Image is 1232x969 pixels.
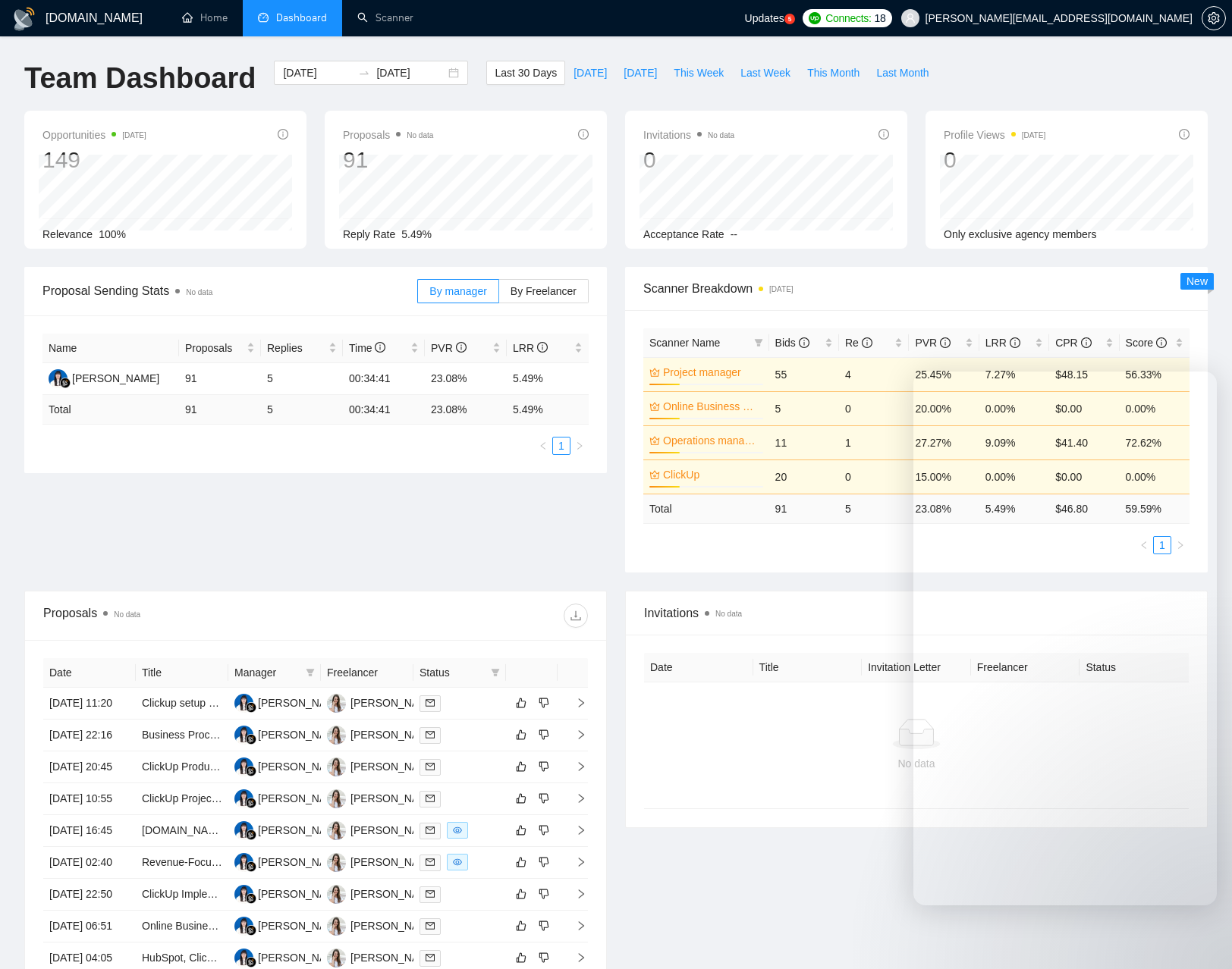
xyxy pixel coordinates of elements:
[350,822,438,839] div: [PERSON_NAME]
[535,853,553,871] button: dislike
[246,766,256,776] img: gigradar-bm.png
[539,697,549,709] span: dislike
[1180,917,1217,954] iframe: Intercom live chat
[539,441,548,450] span: left
[574,64,607,81] span: [DATE]
[535,726,553,744] button: dislike
[327,885,346,904] img: AC
[564,825,586,836] span: right
[426,858,435,867] span: mail
[136,751,228,783] td: ClickUp Product Expert
[1126,337,1167,349] span: Score
[142,729,481,741] a: Business Process Design & ClickUp Implementation Consultant Needed
[306,668,315,677] span: filter
[258,949,345,966] div: [PERSON_NAME]
[349,342,385,354] span: Time
[787,16,791,23] text: 5
[246,957,256,967] img: gigradar-bm.png
[136,688,228,720] td: Clickup setup required for web agency
[234,855,345,867] a: AR[PERSON_NAME]
[12,7,36,31] img: logo
[179,334,261,363] th: Proposals
[663,364,760,381] a: Project manager
[343,228,395,240] span: Reply Rate
[350,790,438,807] div: [PERSON_NAME]
[535,885,553,903] button: dislike
[49,372,159,384] a: AR[PERSON_NAME]
[261,334,343,363] th: Replies
[825,10,871,27] span: Connects:
[426,794,435,803] span: mail
[42,228,93,240] span: Relevance
[1186,275,1208,287] span: New
[539,792,549,804] span: dislike
[42,281,417,300] span: Proposal Sending Stats
[185,340,244,356] span: Proposals
[535,694,553,712] button: dislike
[24,61,256,96] h1: Team Dashboard
[321,658,413,688] th: Freelancer
[42,126,146,144] span: Opportunities
[807,64,860,81] span: This Month
[234,792,345,804] a: AR[PERSON_NAME]
[234,823,345,836] a: AR[PERSON_NAME]
[303,661,318,684] span: filter
[644,653,753,682] th: Date
[234,694,253,713] img: AR
[327,696,438,708] a: AC[PERSON_NAME]
[643,126,734,144] span: Invitations
[327,757,346,776] img: AC
[246,925,256,936] img: gigradar-bm.png
[809,12,821,24] img: upwork-logo.png
[862,337,872,348] span: info-circle
[909,494,979,523] td: 23.08 %
[350,854,438,870] div: [PERSON_NAME]
[909,391,979,425] td: 20.00%
[283,64,352,81] input: Start date
[537,342,548,353] span: info-circle
[1202,6,1226,30] button: setting
[913,372,1217,905] iframe: Intercom live chat
[511,285,577,297] span: By Freelancer
[43,751,136,783] td: [DATE] 20:45
[327,760,438,772] a: AC[PERSON_NAME]
[564,729,586,740] span: right
[512,726,530,744] button: like
[43,879,136,911] td: [DATE] 22:50
[142,888,517,900] a: ClickUp Implementation Expert – Help Build Client System (No Coding Needed)
[142,697,322,709] a: Clickup setup required for web agency
[234,917,253,936] img: AR
[539,888,549,900] span: dislike
[261,395,343,425] td: 5
[327,855,438,867] a: AC[PERSON_NAME]
[258,12,269,23] span: dashboard
[60,378,71,388] img: gigradar-bm.png
[535,789,553,807] button: dislike
[875,10,886,27] span: 18
[564,761,586,772] span: right
[327,694,346,713] img: AC
[43,815,136,847] td: [DATE] 16:45
[784,14,795,24] a: 5
[43,604,316,628] div: Proposals
[909,425,979,459] td: 27.27%
[246,734,256,745] img: gigradar-bm.png
[624,64,657,81] span: [DATE]
[575,441,584,450] span: right
[350,695,438,711] div: [PERSON_NAME]
[426,730,435,739] span: mail
[552,437,570,455] li: 1
[944,228,1097,240] span: Only exclusive agency members
[753,653,863,682] th: Title
[516,824,526,836] span: like
[649,367,660,378] span: crown
[663,432,760,449] a: Operations manager
[258,917,345,934] div: [PERSON_NAME]
[534,437,552,455] li: Previous Page
[426,826,435,835] span: mail
[1081,337,1092,348] span: info-circle
[1055,337,1091,349] span: CPR
[453,826,462,835] span: eye
[327,792,438,804] a: AC[PERSON_NAME]
[745,12,784,24] span: Updates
